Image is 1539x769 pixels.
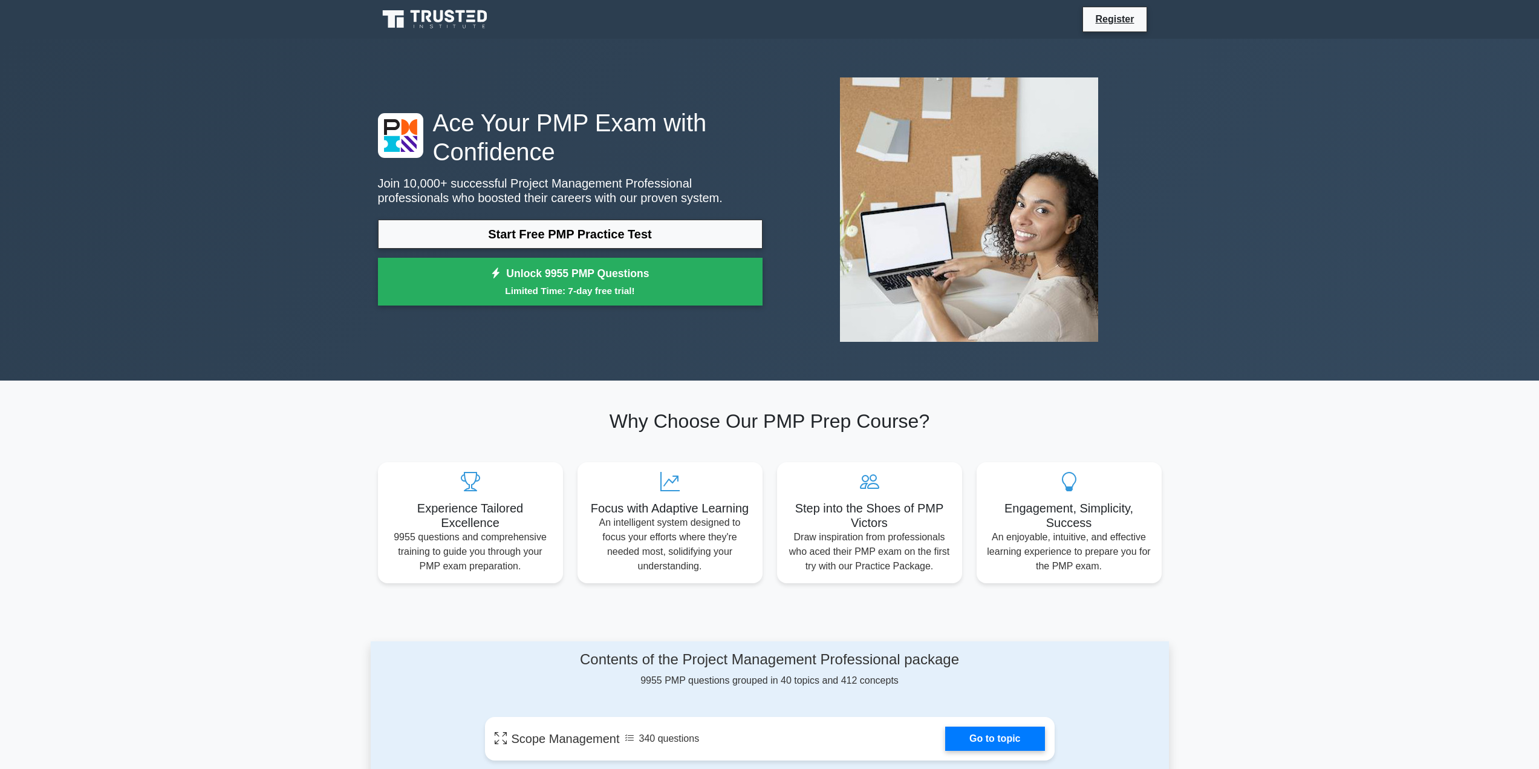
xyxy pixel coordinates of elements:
h2: Why Choose Our PMP Prep Course? [378,410,1162,433]
a: Start Free PMP Practice Test [378,220,763,249]
p: An intelligent system designed to focus your efforts where they're needed most, solidifying your ... [587,515,753,574]
h4: Contents of the Project Management Professional package [485,651,1055,669]
h5: Step into the Shoes of PMP Victors [787,501,952,530]
small: Limited Time: 7-day free trial! [393,284,747,298]
p: Draw inspiration from professionals who aced their PMP exam on the first try with our Practice Pa... [787,530,952,574]
a: Unlock 9955 PMP QuestionsLimited Time: 7-day free trial! [378,258,763,306]
p: 9955 questions and comprehensive training to guide you through your PMP exam preparation. [388,530,553,574]
p: An enjoyable, intuitive, and effective learning experience to prepare you for the PMP exam. [986,530,1152,574]
h5: Engagement, Simplicity, Success [986,501,1152,530]
h1: Ace Your PMP Exam with Confidence [378,108,763,166]
div: 9955 PMP questions grouped in 40 topics and 412 concepts [485,651,1055,688]
h5: Focus with Adaptive Learning [587,501,753,515]
a: Register [1088,11,1141,27]
a: Go to topic [945,727,1044,751]
p: Join 10,000+ successful Project Management Professional professionals who boosted their careers w... [378,176,763,205]
h5: Experience Tailored Excellence [388,501,553,530]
